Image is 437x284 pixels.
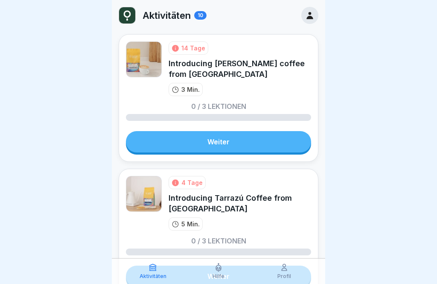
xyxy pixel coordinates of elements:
p: Aktivitäten [140,273,166,279]
p: 0 / 3 Lektionen [191,237,246,244]
div: Introducing [PERSON_NAME] coffee from [GEOGRAPHIC_DATA] [169,58,311,79]
img: db5pmnzf6wdxmvjedgb8v6ho.png [126,176,162,212]
div: 14 Tage [181,44,205,53]
p: 0 / 3 Lektionen [191,103,246,110]
img: w8ckb49isjqmp9e19xztpdfx.png [119,7,135,23]
p: Hilfe [213,273,224,279]
div: 10 [194,11,207,20]
a: Weiter [126,131,311,152]
p: 5 Min. [181,220,200,228]
div: 4 Tage [181,178,203,187]
p: Profil [277,273,291,279]
div: Introducing Tarrazú Coffee from [GEOGRAPHIC_DATA] [169,193,311,214]
img: pn401xfpi3k54cgmmkhakzjh.png [126,41,162,77]
p: 3 Min. [181,85,200,94]
p: Aktivitäten [143,10,191,21]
